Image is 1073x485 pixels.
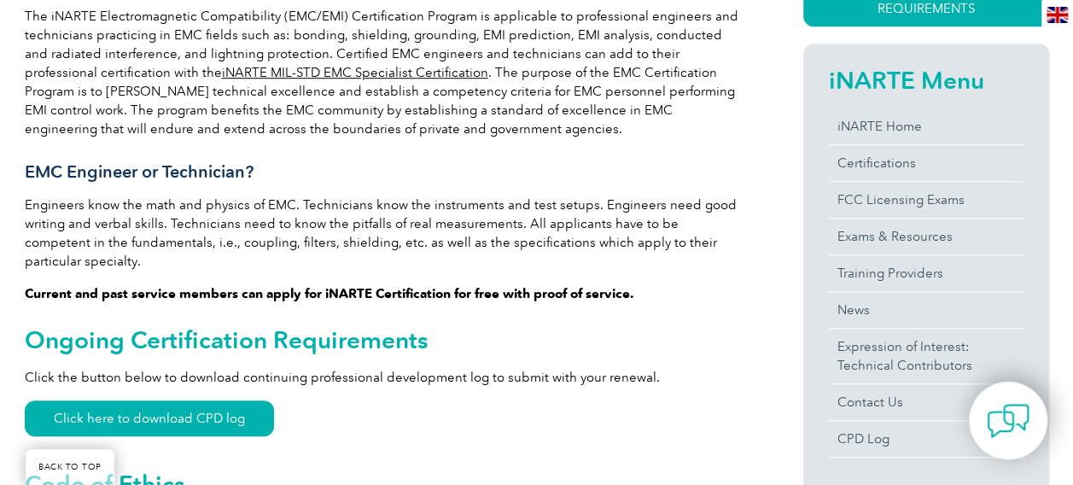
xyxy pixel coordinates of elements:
[26,449,114,485] a: BACK TO TOP
[987,400,1029,442] img: contact-chat.png
[1047,7,1068,23] img: en
[25,7,742,138] p: The iNARTE Electromagnetic Compatibility (EMC/EMI) Certification Program is applicable to profess...
[25,326,742,354] h2: Ongoing Certification Requirements
[829,255,1023,291] a: Training Providers
[829,292,1023,328] a: News
[829,329,1023,383] a: Expression of Interest:Technical Contributors
[829,67,1023,94] h2: iNARTE Menu
[829,384,1023,420] a: Contact Us
[25,196,742,271] p: Engineers know the math and physics of EMC. Technicians know the instruments and test setups. Eng...
[25,400,274,436] a: Click here to download CPD log
[829,182,1023,218] a: FCC Licensing Exams
[25,161,742,183] h3: EMC Engineer or Technician?
[25,368,742,387] p: Click the button below to download continuing professional development log to submit with your re...
[222,65,488,80] a: iNARTE MIL-STD EMC Specialist Certification
[829,145,1023,181] a: Certifications
[829,108,1023,144] a: iNARTE Home
[25,286,634,301] strong: Current and past service members can apply for iNARTE Certification for free with proof of service.
[829,219,1023,254] a: Exams & Resources
[829,421,1023,457] a: CPD Log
